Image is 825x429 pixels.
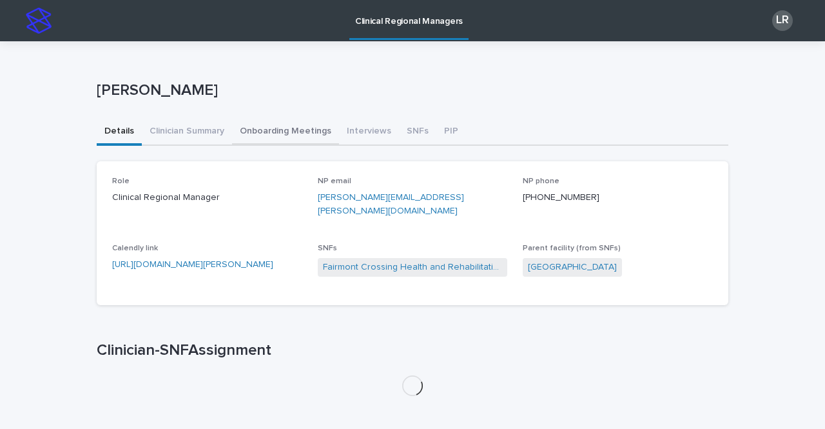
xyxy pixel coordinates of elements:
span: Parent facility (from SNFs) [523,244,621,252]
div: LR [772,10,793,31]
span: NP phone [523,177,559,185]
button: Onboarding Meetings [232,119,339,146]
a: [URL][DOMAIN_NAME][PERSON_NAME] [112,260,273,269]
h1: Clinician-SNFAssignment [97,341,728,360]
a: [PERSON_NAME][EMAIL_ADDRESS][PERSON_NAME][DOMAIN_NAME] [318,193,464,215]
p: Clinical Regional Manager [112,191,302,205]
a: [GEOGRAPHIC_DATA] [528,261,617,274]
span: Role [112,177,130,185]
a: [PHONE_NUMBER] [523,193,599,202]
img: stacker-logo-s-only.png [26,8,52,34]
button: Clinician Summary [142,119,232,146]
button: SNFs [399,119,436,146]
button: Interviews [339,119,399,146]
button: Details [97,119,142,146]
a: Fairmont Crossing Health and Rehabilitation [323,261,503,274]
p: [PERSON_NAME] [97,81,723,100]
span: SNFs [318,244,337,252]
span: Calendly link [112,244,158,252]
span: NP email [318,177,351,185]
button: PIP [436,119,466,146]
